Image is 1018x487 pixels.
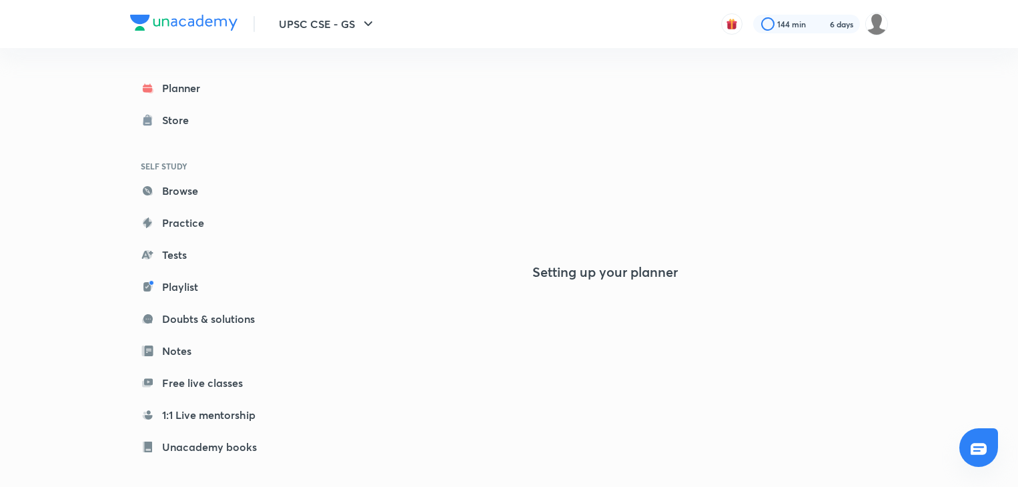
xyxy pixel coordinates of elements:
[130,15,237,34] a: Company Logo
[814,17,827,31] img: streak
[162,112,197,128] div: Store
[130,75,285,101] a: Planner
[130,370,285,396] a: Free live classes
[865,13,888,35] img: SP
[130,306,285,332] a: Doubts & solutions
[130,338,285,364] a: Notes
[130,107,285,133] a: Store
[130,241,285,268] a: Tests
[130,274,285,300] a: Playlist
[726,18,738,30] img: avatar
[271,11,384,37] button: UPSC CSE - GS
[721,13,742,35] button: avatar
[130,209,285,236] a: Practice
[130,177,285,204] a: Browse
[130,402,285,428] a: 1:1 Live mentorship
[130,15,237,31] img: Company Logo
[130,155,285,177] h6: SELF STUDY
[130,434,285,460] a: Unacademy books
[532,264,678,280] h4: Setting up your planner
